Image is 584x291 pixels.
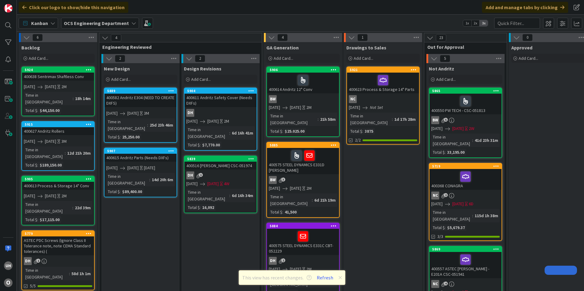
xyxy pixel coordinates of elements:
div: 5884 [267,223,339,229]
div: 5869 [432,247,502,251]
div: 5869 [429,246,502,252]
div: 2M [61,84,67,90]
span: : [362,128,363,135]
div: 3M [61,138,67,145]
span: 0 [522,34,533,41]
span: : [229,192,230,199]
span: [DATE] [45,193,56,199]
span: 2 [444,193,448,197]
span: : [147,122,148,128]
div: 33,195.00 [446,149,466,156]
span: 23 [436,34,446,41]
div: Total $ [24,107,37,114]
span: : [392,116,393,123]
div: 400614 Andritz 12" Conv [267,73,339,93]
span: 4 [277,34,288,41]
div: 41d 23h 31m [473,137,500,144]
a: 5915400627 Andritz Rollers[DATE][DATE]3MTime in [GEOGRAPHIC_DATA]:12d 21h 20mTotal $:$189,150.00 [21,121,95,171]
div: $5,679.37 [446,224,466,231]
div: 5924 [22,67,94,73]
div: 400611 Andritz Safety Cover (Needs DXFs) [184,94,257,107]
div: 6d 21h 19m [313,197,337,203]
div: 12d 21h 20m [66,150,92,156]
a: 5907400615 Andritz Parts (Needs DXFs)[DATE][DATE][DATE]Time in [GEOGRAPHIC_DATA]:14d 20h 6mTotal ... [104,148,177,197]
i: Not Set [370,105,383,110]
span: Not Andritz [429,66,454,72]
b: OCS Engineering Department [64,20,129,26]
div: Time in [GEOGRAPHIC_DATA] [349,113,392,126]
a: 5839400516 [PERSON_NAME] CSC-051974DH[DATE][DATE]4WTime in [GEOGRAPHIC_DATA]:6d 16h 34mTotal $:16... [184,156,257,213]
div: 5884400575 STEEL DYNAMICS E331C CBT-052229 [267,223,339,255]
span: New Design [104,66,130,72]
a: 5885400575 STEEL DYNAMICS E331D [PERSON_NAME]BW[DATE][DATE]2MTime in [GEOGRAPHIC_DATA]:6d 21h 19m... [266,142,340,218]
div: Total $ [431,149,445,156]
div: 1d 17h 28m [393,116,417,123]
div: 5865 [429,88,502,94]
span: [DATE] [45,84,56,90]
div: Total $ [106,188,120,195]
span: [DATE] [452,125,464,132]
div: 5779ASTEC PDC Screws (Ignore Class II Tolerance note, note CEMA Standard tolerances) ( [22,231,94,255]
div: 5907 [104,148,177,154]
div: 22d 39m [73,204,92,211]
div: 5906 [267,67,339,73]
span: : [69,270,70,277]
span: 5/5 [30,283,36,289]
a: 5889400582 Andritz E304 (NEED TO CREATE DXFS)[DATE][DATE]3MTime in [GEOGRAPHIC_DATA]:25d 23h 46mT... [104,88,177,143]
span: GA Generation [266,45,299,51]
span: [DATE] [207,118,219,124]
span: : [472,212,473,219]
span: 1 [36,259,40,263]
div: 5719400368 CONAGRA [429,163,502,190]
div: 6D [469,201,473,207]
span: 4 [111,34,121,41]
div: 400638 Sentrimax Shaftless Conv [22,73,94,81]
span: [DATE] [431,201,443,207]
div: NC [431,280,439,288]
div: 4W [224,181,229,187]
div: $7,770.00 [201,142,221,148]
div: 5884 [270,224,339,228]
div: Total $ [106,134,120,140]
span: [DATE] [207,181,219,187]
div: Time in [GEOGRAPHIC_DATA] [24,92,73,105]
button: Refresh [315,274,335,282]
span: : [472,137,473,144]
div: 5915 [25,122,94,127]
div: $189,150.00 [38,162,63,168]
div: 400516 [PERSON_NAME] CSC-051974 [184,162,257,170]
span: : [282,128,283,135]
span: 1 [357,34,368,41]
span: : [200,204,201,211]
span: : [149,176,150,183]
div: Time in [GEOGRAPHIC_DATA] [24,201,72,214]
div: BW [269,176,277,184]
div: NC [429,280,502,288]
div: 5889400582 Andritz E304 (NEED TO CREATE DXFS) [104,88,177,107]
div: 400575 STEEL DYNAMICS E331C CBT-052229 [267,229,339,255]
span: [DATE] [24,193,35,199]
span: 5 [440,55,450,62]
div: DH [186,109,194,117]
div: Total $ [269,209,282,215]
div: 5906 [270,68,339,72]
span: Backlog [21,45,40,51]
div: 5885400575 STEEL DYNAMICS E331D [PERSON_NAME] [267,142,339,174]
div: 400623 Process & Storage 14" Parts [347,73,419,93]
span: Add Card... [191,77,211,82]
div: 5921400623 Process & Storage 14" Parts [347,67,419,93]
span: : [312,197,313,203]
span: Add Card... [354,56,373,61]
span: : [72,204,73,211]
div: uh [4,261,13,270]
div: 18h 14m [74,95,92,102]
span: [DATE] [269,104,280,111]
span: : [37,216,38,223]
div: 14d 20h 6m [150,176,175,183]
div: DH [267,257,339,265]
div: 2M [306,104,312,111]
div: BW [431,116,439,124]
div: 6d 16h 41m [230,130,255,136]
div: 5921 [347,67,419,73]
div: 5921 [350,68,419,72]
